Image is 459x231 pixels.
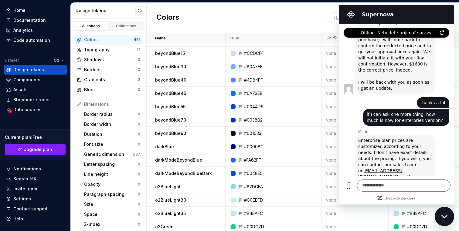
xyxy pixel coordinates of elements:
[55,170,59,174] svg: (otvorí sa na novej karte)
[138,132,140,137] div: 0
[138,142,140,147] div: 0
[155,90,186,96] p: beyondBlue45
[74,85,143,95] a: Blurs0
[155,64,186,70] p: beyondBlue30
[244,117,263,123] div: #0038B2
[74,65,143,75] a: Borders0
[138,222,140,227] div: 0
[84,47,136,53] div: Typography
[4,164,67,174] button: Notifications
[84,87,138,93] div: Blurs
[84,141,138,147] div: Font size
[407,224,427,230] div: #00DC7D
[82,219,143,229] a: Z-index0
[4,184,67,194] a: Invite team
[155,170,212,176] p: darkModeBeyondBlueDark
[54,58,59,63] span: O2
[138,192,140,197] div: 0
[244,77,263,83] div: #4D84FF
[244,50,264,56] div: #CCDCFF
[133,152,140,157] div: 227
[322,87,389,100] td: None
[155,210,186,216] p: o2BlueLight35
[244,64,263,70] div: #80A7FF
[155,77,186,83] p: beyondBlue40
[84,161,138,167] div: Letter spacing
[244,224,264,230] div: #00DC7D
[5,134,66,140] div: Current plan : Free
[244,197,263,203] div: #C0EEFD
[13,186,37,192] div: Invite team
[84,181,138,187] div: Opacity
[74,55,143,65] a: Shadows0
[155,117,186,123] p: beyondBlue70
[84,101,140,107] div: Dimensions
[4,214,67,224] button: Help
[84,201,138,207] div: Size
[322,47,389,60] td: None
[244,104,263,110] div: #0044D9
[82,209,143,219] a: Space0
[156,12,179,23] h2: Colors
[4,175,16,187] button: Nahrať súbor
[84,221,138,227] div: Z-index
[84,77,138,83] div: Gradients
[84,211,138,217] div: Space
[13,87,28,93] div: Assets
[4,85,67,95] a: Assets
[4,194,67,204] a: Settings
[82,169,143,179] a: Line height0
[23,146,52,152] span: Upgrade plan
[13,107,42,113] div: Data sources
[322,73,389,87] td: None
[322,180,389,193] td: None
[244,144,263,150] div: #00008C
[134,37,140,42] div: 461
[136,47,140,52] div: 21
[84,191,138,197] div: Paragraph spacing
[13,206,48,212] div: Contact support
[74,75,143,85] a: Gradients2
[244,184,263,190] div: #82DCFA
[155,36,166,41] p: Name
[84,131,138,137] div: Duration
[13,196,31,202] div: Settings
[155,144,174,150] p: darkBlue
[84,151,133,157] div: Generic dimension
[138,77,140,82] div: 2
[322,207,389,220] td: None
[322,127,389,140] td: None
[13,27,33,33] div: Analytics
[13,7,25,13] div: Home
[435,207,454,226] iframe: Tlačidlo na spustenie okna správ, prebieha konverzácia
[82,179,143,189] a: Opacity0
[13,17,46,23] div: Documentation
[322,153,389,167] td: None
[82,109,143,119] a: Border radius0
[84,37,134,43] div: Colors
[138,87,140,92] div: 0
[4,5,67,15] a: Home
[17,130,95,208] div: Enterprise plan prices are customized according to your needs. I don't have exact details about t...
[244,90,263,96] div: #0A73EB
[325,36,331,41] p: O2
[13,176,36,182] div: Search ⌘K
[19,163,63,174] a: [EMAIL_ADDRESS][DOMAIN_NAME](otvorí sa na novej karte)
[322,193,389,207] td: None
[322,113,389,127] td: None
[322,140,389,153] td: None
[74,35,143,45] a: Colors461
[138,172,140,177] div: 0
[84,67,138,73] div: Borders
[155,157,202,163] p: darkModeBeyondBlue
[51,56,67,65] button: O2
[4,174,67,184] button: Search ⌘K
[13,216,23,222] div: Help
[322,100,389,113] td: None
